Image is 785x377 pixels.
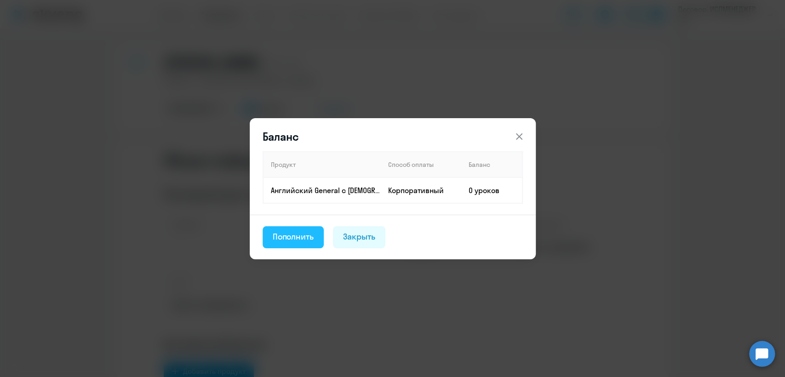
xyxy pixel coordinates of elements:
[273,231,314,243] div: Пополнить
[343,231,375,243] div: Закрыть
[381,177,461,203] td: Корпоративный
[271,185,380,195] p: Английский General с [DEMOGRAPHIC_DATA] преподавателем
[333,226,385,248] button: Закрыть
[250,129,536,144] header: Баланс
[461,177,522,203] td: 0 уроков
[381,152,461,177] th: Способ оплаты
[461,152,522,177] th: Баланс
[263,226,324,248] button: Пополнить
[263,152,381,177] th: Продукт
